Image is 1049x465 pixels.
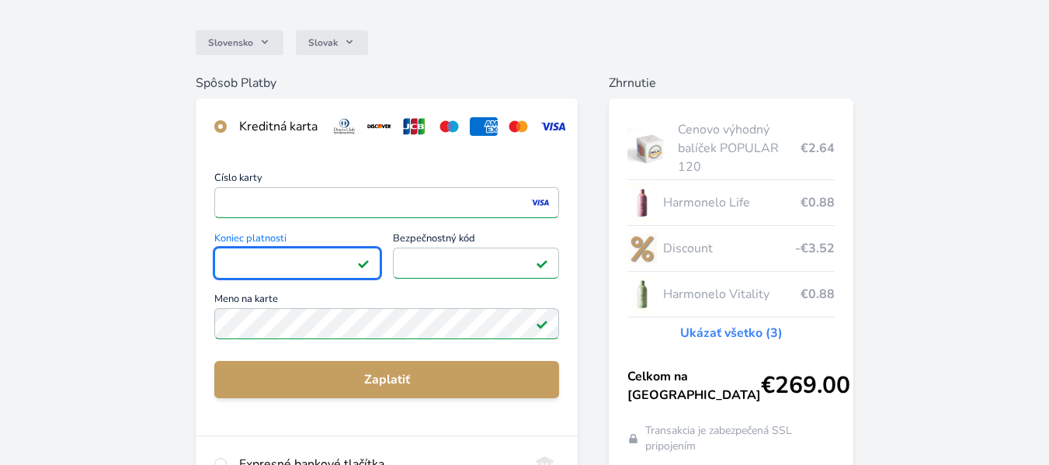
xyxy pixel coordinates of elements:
a: Ukázať všetko (3) [680,324,783,342]
div: Kreditná karta [239,117,318,136]
span: €0.88 [801,193,835,212]
img: CLEAN_VITALITY_se_stinem_x-lo.jpg [627,275,657,314]
img: visa [530,196,551,210]
span: Meno na karte [214,294,559,308]
img: maestro.svg [435,117,464,136]
span: Harmonelo Life [663,193,801,212]
img: Pole je platné [536,257,548,269]
iframe: Iframe pre deň vypršania platnosti [221,252,373,274]
button: Slovensko [196,30,283,55]
span: Cenovo výhodný balíček POPULAR 120 [678,120,801,176]
iframe: Iframe pre číslo karty [221,192,552,213]
img: mc.svg [504,117,533,136]
span: Discount [663,239,795,258]
img: diners.svg [330,117,359,136]
img: discount-lo.png [627,229,657,268]
span: Bezpečnostný kód [393,234,559,248]
span: €0.88 [801,285,835,304]
img: visa.svg [539,117,568,136]
span: Slovensko [208,36,253,49]
img: amex.svg [470,117,498,136]
img: jcb.svg [400,117,429,136]
span: Zaplatiť [227,370,547,389]
span: Slovak [308,36,338,49]
span: Koniec platnosti [214,234,380,248]
span: -€3.52 [795,239,835,258]
iframe: Iframe pre bezpečnostný kód [400,252,552,274]
span: Transakcia je zabezpečená SSL pripojením [645,423,835,454]
span: €269.00 [761,372,850,400]
input: Meno na kartePole je platné [214,308,559,339]
span: Číslo karty [214,173,559,187]
img: Pole je platné [357,257,370,269]
span: Harmonelo Vitality [663,285,801,304]
img: Pole je platné [536,318,548,330]
span: €2.64 [801,139,835,158]
button: Zaplatiť [214,361,559,398]
img: CLEAN_LIFE_se_stinem_x-lo.jpg [627,183,657,222]
button: Slovak [296,30,368,55]
span: Celkom na [GEOGRAPHIC_DATA] [627,367,761,404]
img: popular.jpg [627,129,672,168]
h6: Spôsob Platby [196,74,578,92]
img: discover.svg [365,117,394,136]
h6: Zhrnutie [609,74,853,92]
